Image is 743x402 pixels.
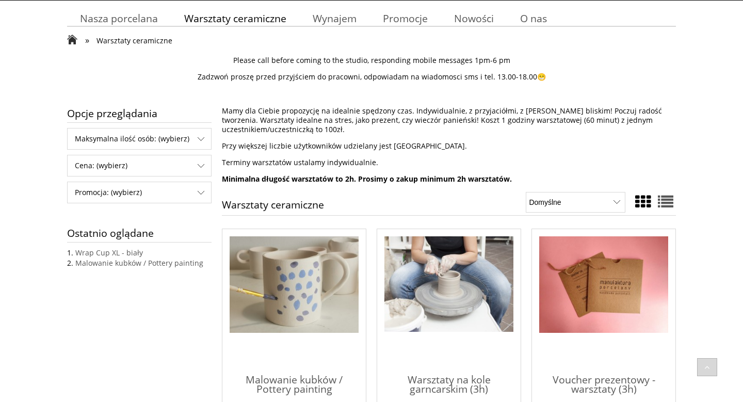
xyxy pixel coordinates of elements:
p: Terminy warsztatów ustalamy indywidualnie. [222,158,676,167]
div: Filtruj [67,155,212,176]
span: Ostatnio oglądane [67,224,212,242]
a: O nas [507,8,560,28]
p: Przy większej liczbie użytkowników udzielany jest [GEOGRAPHIC_DATA]. [222,141,676,151]
a: Warsztaty ceramiczne [171,8,300,28]
span: Cena: (wybierz) [68,155,211,176]
span: Promocja: (wybierz) [68,182,211,203]
span: Voucher prezentowy - warsztaty (3h) [539,365,668,396]
a: Malowanie kubków / Pottery painting [75,258,203,268]
img: Voucher prezentowy - warsztaty (3h) [539,236,668,333]
span: Warsztaty ceramiczne [96,36,172,45]
a: Przejdź do produktu Malowanie kubków / Pottery painting [230,236,359,365]
span: Warsztaty na kole garncarskim (3h) [384,365,513,396]
span: Malowanie kubków / Pottery painting [230,365,359,396]
span: Wynajem [313,11,357,25]
a: Wynajem [300,8,370,28]
div: Filtruj [67,182,212,203]
strong: Minimalna długość warsztatów to 2h. Prosimy o zakup minimum 2h warsztatów. [222,174,512,184]
span: Promocje [383,11,428,25]
img: Warsztaty na kole garncarskim (3h) [384,236,513,332]
img: Malowanie kubków / Pottery painting [230,236,359,333]
p: Zadzwoń proszę przed przyjściem do pracowni, odpowiadam na wiadomosci sms i tel. 13.00-18.00😁 [67,72,676,82]
h1: Warsztaty ceramiczne [222,200,324,215]
span: Nowości [454,11,494,25]
span: Nasza porcelana [80,11,158,25]
div: Filtruj [67,128,212,150]
a: Promocje [370,8,441,28]
a: Widok ze zdjęciem [635,191,651,212]
a: Nasza porcelana [67,8,171,28]
p: Mamy dla Ciebie propozycję na idealnie spędzony czas. Indywidualnie, z przyjaciółmi, z [PERSON_NA... [222,106,676,134]
span: Warsztaty ceramiczne [184,11,286,25]
select: Sortuj wg [526,192,625,213]
span: Maksymalna ilość osób: (wybierz) [68,128,211,149]
a: Wrap Cup XL - biały [75,248,143,258]
span: Opcje przeglądania [67,104,212,122]
a: Nowości [441,8,507,28]
span: O nas [520,11,547,25]
span: » [85,34,89,46]
a: Widok pełny [658,191,673,212]
a: Przejdź do produktu Warsztaty na kole garncarskim (3h) [384,236,513,365]
a: Przejdź do produktu Voucher prezentowy - warsztaty (3h) [539,236,668,365]
p: Please call before coming to the studio, responding mobile messages 1pm-6 pm [67,56,676,65]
